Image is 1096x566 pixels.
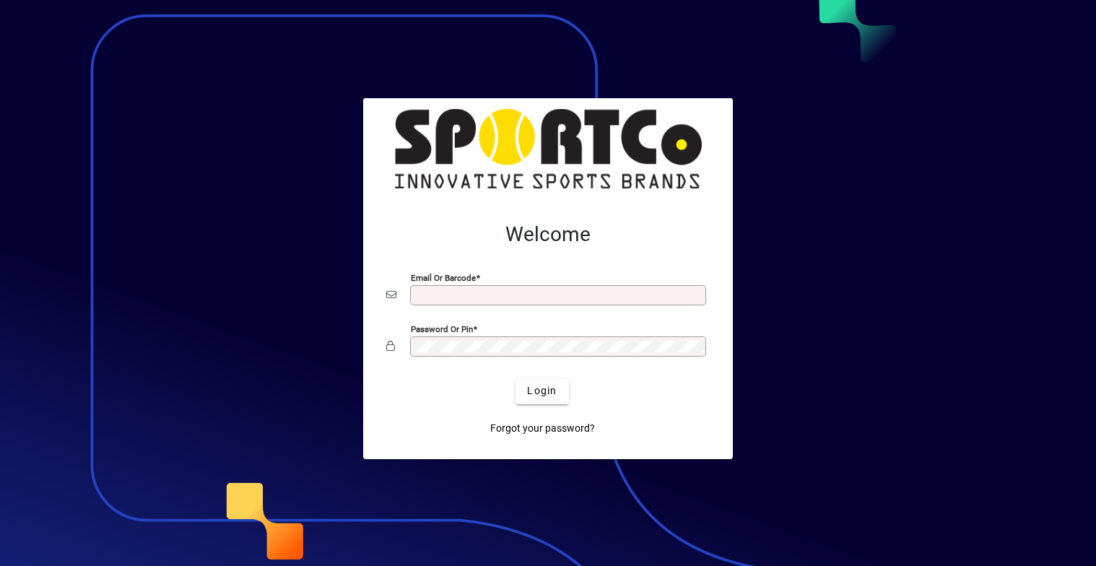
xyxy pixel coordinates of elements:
button: Login [516,378,568,404]
a: Forgot your password? [484,416,601,442]
span: Forgot your password? [490,421,595,436]
span: Login [527,383,557,399]
mat-label: Email or Barcode [411,272,476,282]
h2: Welcome [386,222,710,247]
mat-label: Password or Pin [411,323,473,334]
